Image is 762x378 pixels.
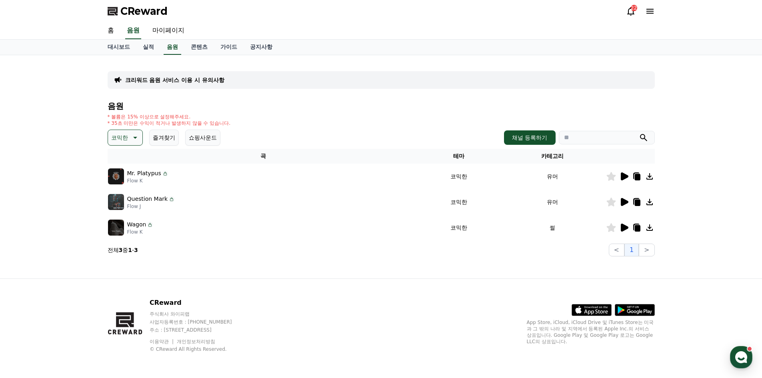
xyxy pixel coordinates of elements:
[214,40,244,55] a: 가이드
[125,76,224,84] a: 크리워드 음원 서비스 이용 시 유의사항
[108,194,124,210] img: music
[244,40,279,55] a: 공지사항
[146,22,191,39] a: 마이페이지
[504,130,555,145] button: 채널 등록하기
[499,164,606,189] td: 유머
[624,244,639,256] button: 1
[125,22,141,39] a: 음원
[527,319,655,345] p: App Store, iCloud, iCloud Drive 및 iTunes Store는 미국과 그 밖의 나라 및 지역에서 등록된 Apple Inc.의 서비스 상표입니다. Goo...
[127,229,154,235] p: Flow K
[185,130,220,146] button: 쇼핑사운드
[150,346,247,352] p: © CReward All Rights Reserved.
[609,244,624,256] button: <
[419,149,500,164] th: 테마
[631,5,637,11] div: 22
[127,178,168,184] p: Flow K
[127,169,161,178] p: Mr. Platypus
[419,189,500,215] td: 코믹한
[149,130,179,146] button: 즐겨찾기
[108,130,143,146] button: 코믹한
[108,114,231,120] p: * 볼륨은 15% 이상으로 설정해주세요.
[164,40,181,55] a: 음원
[499,149,606,164] th: 카테고리
[127,203,175,210] p: Flow J
[101,40,136,55] a: 대시보드
[108,102,655,110] h4: 음원
[499,215,606,240] td: 썰
[108,120,231,126] p: * 35초 미만은 수익이 적거나 발생하지 않을 수 있습니다.
[108,5,168,18] a: CReward
[184,40,214,55] a: 콘텐츠
[120,5,168,18] span: CReward
[419,215,500,240] td: 코믹한
[108,168,124,184] img: music
[639,244,654,256] button: >
[626,6,636,16] a: 22
[419,164,500,189] td: 코믹한
[150,319,247,325] p: 사업자등록번호 : [PHONE_NUMBER]
[108,246,138,254] p: 전체 중 -
[128,247,132,253] strong: 1
[134,247,138,253] strong: 3
[127,220,146,229] p: Wagon
[108,149,419,164] th: 곡
[150,298,247,308] p: CReward
[177,339,215,344] a: 개인정보처리방침
[108,220,124,236] img: music
[101,22,120,39] a: 홈
[127,195,168,203] p: Question Mark
[119,247,123,253] strong: 3
[111,132,128,143] p: 코믹한
[150,311,247,317] p: 주식회사 와이피랩
[150,327,247,333] p: 주소 : [STREET_ADDRESS]
[150,339,175,344] a: 이용약관
[136,40,160,55] a: 실적
[499,189,606,215] td: 유머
